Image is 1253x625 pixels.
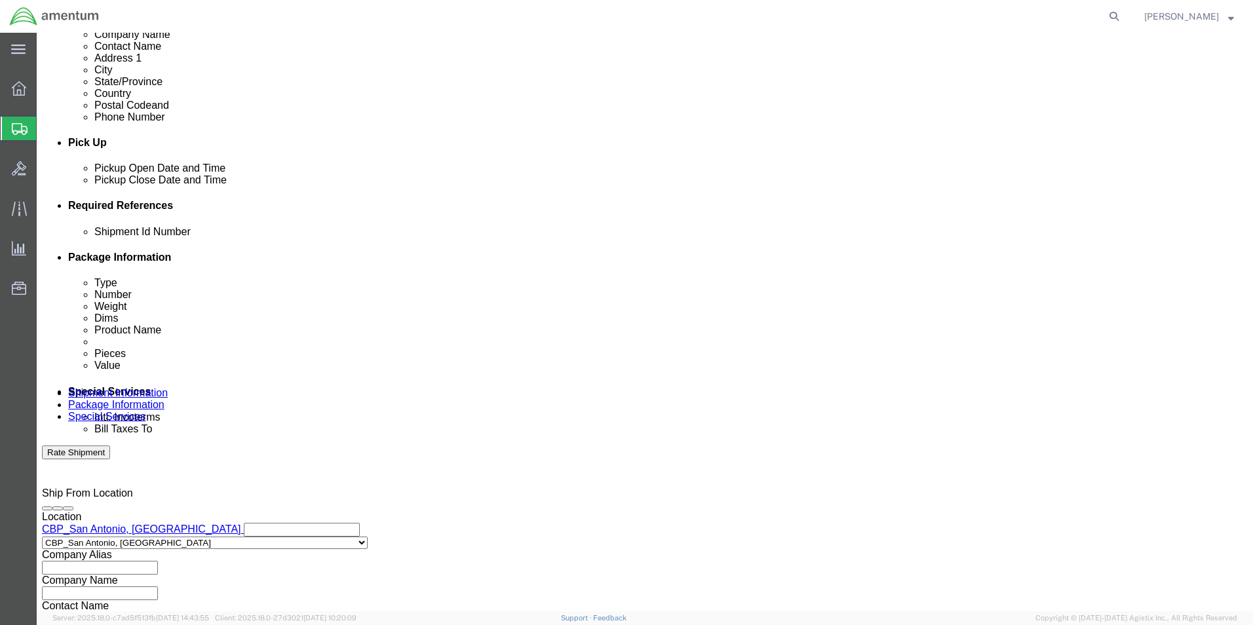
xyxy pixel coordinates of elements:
span: Server: 2025.18.0-c7ad5f513fb [52,614,209,622]
span: Client: 2025.18.0-27d3021 [215,614,357,622]
span: ALISON GODOY [1144,9,1219,24]
img: logo [9,7,100,26]
span: [DATE] 10:20:09 [303,614,357,622]
span: Copyright © [DATE]-[DATE] Agistix Inc., All Rights Reserved [1035,613,1237,624]
button: [PERSON_NAME] [1144,9,1235,24]
a: Support [561,614,594,622]
iframe: FS Legacy Container [37,33,1253,611]
a: Feedback [593,614,626,622]
span: [DATE] 14:43:55 [156,614,209,622]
